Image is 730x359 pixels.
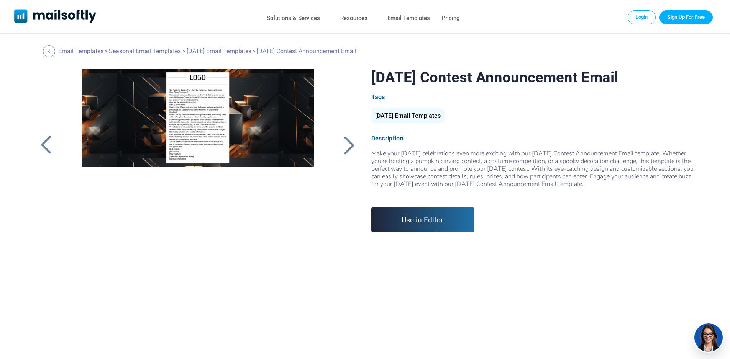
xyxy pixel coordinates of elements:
[371,135,694,142] div: Description
[371,93,694,101] div: Tags
[340,135,359,155] a: Back
[371,115,445,119] a: [DATE] Email Templates
[340,13,367,24] a: Resources
[441,13,460,24] a: Pricing
[109,47,181,55] a: Seasonal Email Templates
[659,10,713,24] a: Trial
[187,47,251,55] a: [DATE] Email Templates
[371,207,474,232] a: Use in Editor
[14,9,97,24] a: Mailsoftly
[371,69,694,86] h1: [DATE] Contest Announcement Email
[628,10,656,24] a: Login
[69,69,326,260] a: Halloween Contest Announcement Email
[43,45,57,57] a: Back
[371,150,694,196] div: Make your [DATE] celebrations even more exciting with our [DATE] Contest Announcement Email templ...
[58,47,103,55] a: Email Templates
[36,135,56,155] a: Back
[371,108,445,123] div: [DATE] Email Templates
[267,13,320,24] a: Solutions & Services
[387,13,430,24] a: Email Templates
